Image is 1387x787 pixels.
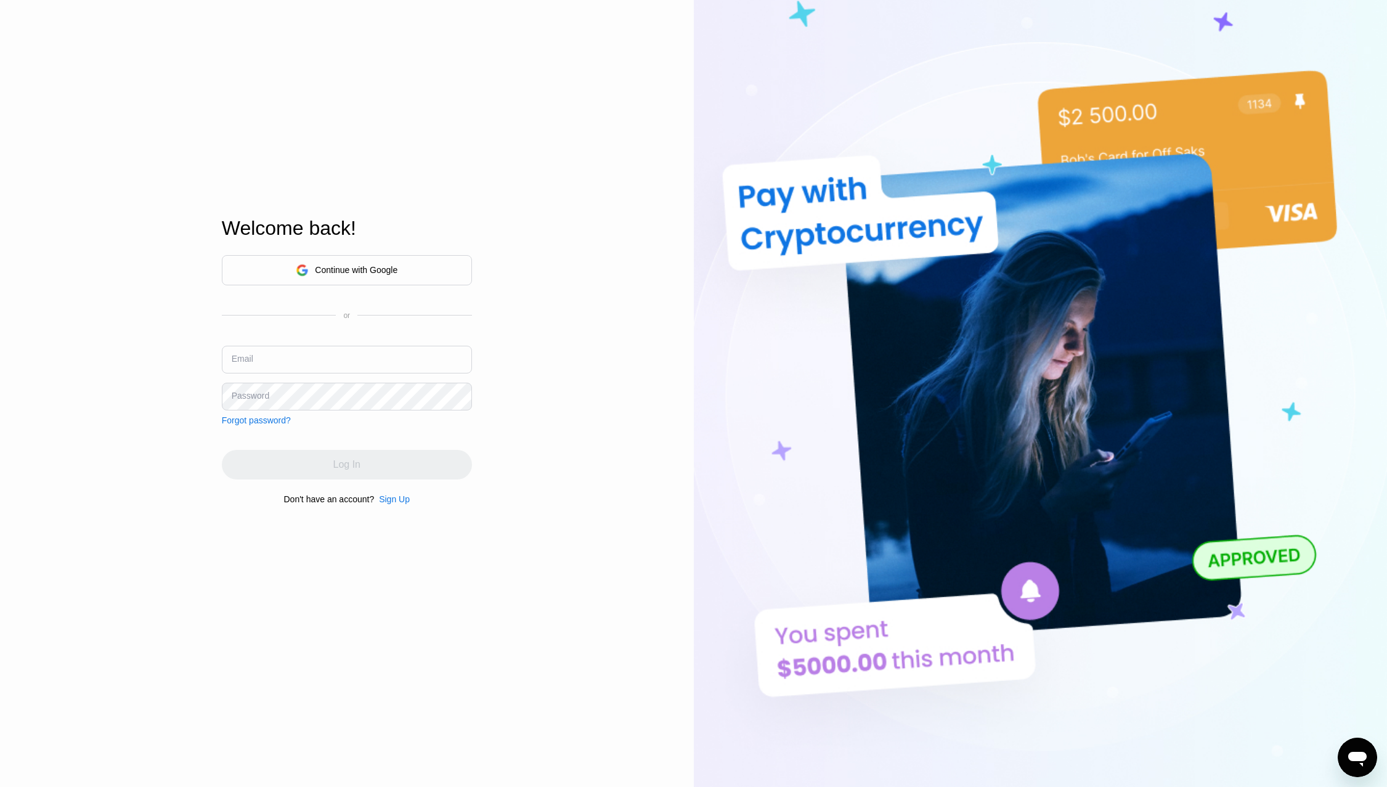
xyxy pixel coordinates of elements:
div: Forgot password? [222,415,291,425]
div: Sign Up [374,494,410,504]
div: Continue with Google [222,255,472,285]
div: Password [232,391,269,401]
div: Don't have an account? [284,494,375,504]
div: or [343,311,350,320]
iframe: Button to launch messaging window [1338,738,1377,777]
div: Email [232,354,253,364]
div: Sign Up [379,494,410,504]
div: Continue with Google [315,265,397,275]
div: Welcome back! [222,217,472,240]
